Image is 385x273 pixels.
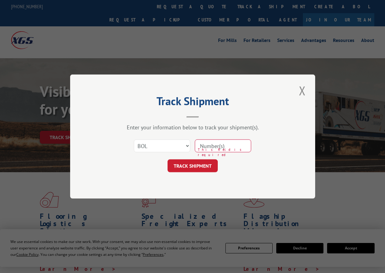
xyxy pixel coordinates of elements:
input: Number(s) [195,139,251,152]
h2: Track Shipment [101,97,285,108]
button: TRACK SHIPMENT [168,159,218,172]
button: Close modal [297,82,308,99]
div: Enter your information below to track your shipment(s). [101,124,285,131]
span: This field is required [198,147,251,157]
